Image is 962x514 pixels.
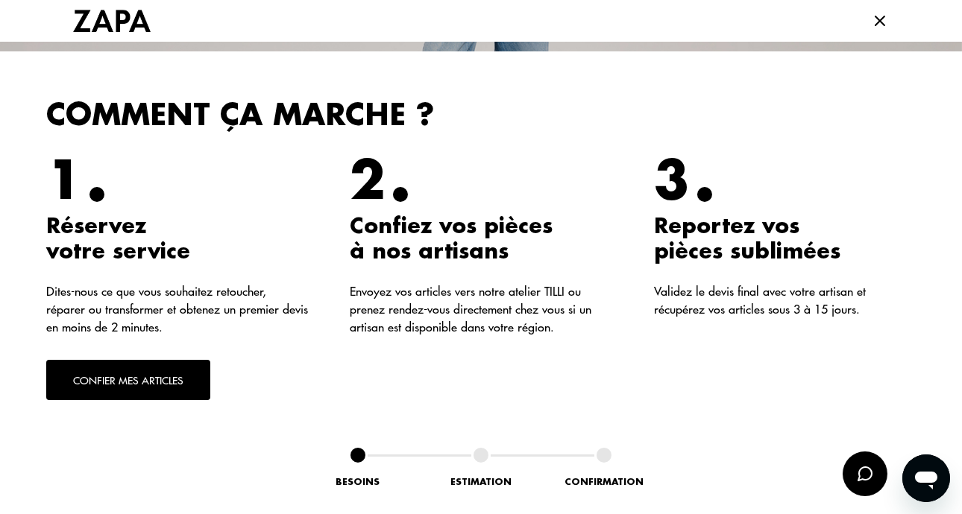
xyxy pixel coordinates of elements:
[46,156,82,208] p: 1
[350,216,553,237] span: Confiez vos pièces
[529,477,679,486] div: Confirmation
[654,216,799,237] span: Reportez vos
[73,10,151,32] img: Logo Zapa by Tilli
[654,156,690,208] p: 3
[283,477,433,486] div: Besoins
[46,241,190,262] span: votre service
[350,282,612,336] p: Envoyez vos articles vers notre atelier TILLI ou prenez rendez-vous directement chez vous si un a...
[654,241,840,262] span: pièces sublimées
[902,454,950,502] iframe: Bouton de lancement de la fenêtre de messagerie, conversation en cours
[350,241,509,262] span: à nos artisans
[46,99,916,132] h2: Comment ça marche ?
[46,216,146,237] span: Réservez
[654,282,916,318] p: Validez le devis final avec votre artisan et récupérez vos articles sous 3 à 15 jours.
[46,360,210,400] button: Confier mes articles
[46,282,308,336] p: Dites-nous ce que vous souhaitez retoucher, réparer ou transformer et obtenez un premier devis en...
[350,156,386,208] p: 2
[664,109,947,143] div: Besoin d’une retouche ? avec un artisan [PERSON_NAME].
[406,477,556,486] div: Estimation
